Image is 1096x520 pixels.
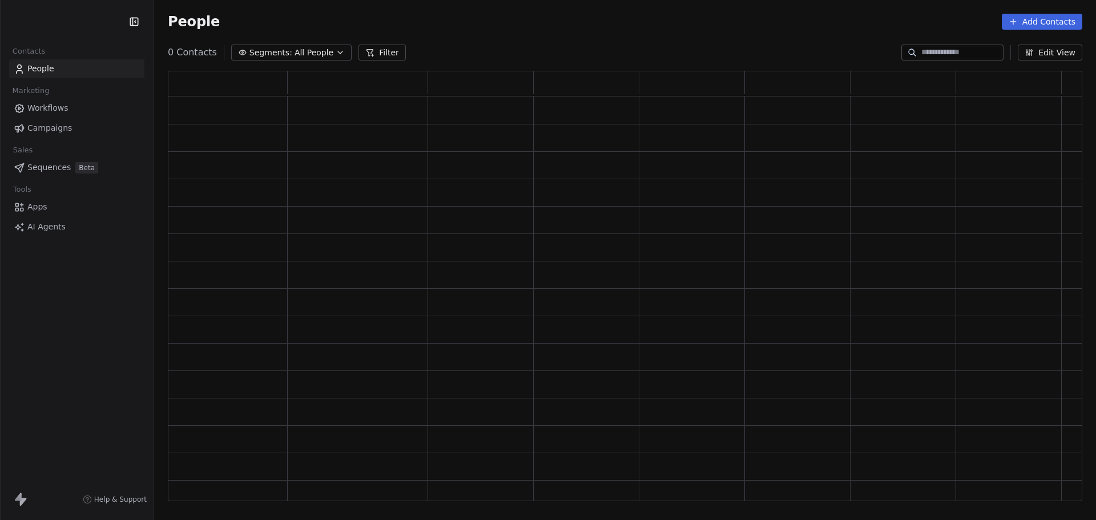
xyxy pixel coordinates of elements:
a: Campaigns [9,119,144,138]
span: People [27,63,54,75]
a: Help & Support [83,495,147,504]
span: Sales [8,142,38,159]
span: Apps [27,201,47,213]
span: Contacts [7,43,50,60]
span: Marketing [7,82,54,99]
span: Help & Support [94,495,147,504]
span: AI Agents [27,221,66,233]
a: Workflows [9,99,144,118]
span: Sequences [27,162,71,174]
span: Workflows [27,102,68,114]
span: Beta [75,162,98,174]
a: AI Agents [9,217,144,236]
span: All People [295,47,333,59]
a: People [9,59,144,78]
span: 0 Contacts [168,46,217,59]
button: Add Contacts [1002,14,1082,30]
span: People [168,13,220,30]
span: Tools [8,181,36,198]
a: SequencesBeta [9,158,144,177]
button: Edit View [1018,45,1082,61]
span: Segments: [249,47,292,59]
button: Filter [358,45,406,61]
span: Campaigns [27,122,72,134]
a: Apps [9,197,144,216]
